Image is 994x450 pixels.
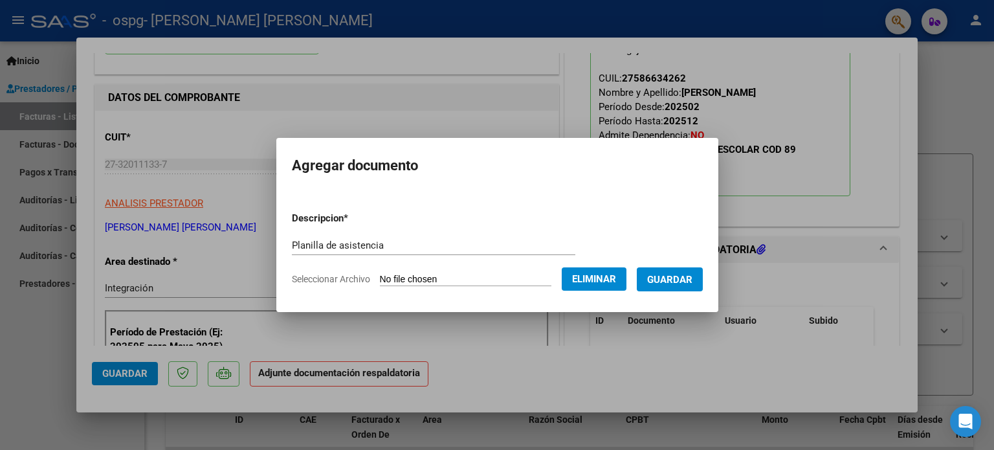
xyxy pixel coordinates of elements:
[292,211,415,226] p: Descripcion
[647,274,692,286] span: Guardar
[562,267,626,291] button: Eliminar
[292,153,703,178] h2: Agregar documento
[292,274,370,284] span: Seleccionar Archivo
[637,267,703,291] button: Guardar
[950,406,981,437] div: Open Intercom Messenger
[572,273,616,285] span: Eliminar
